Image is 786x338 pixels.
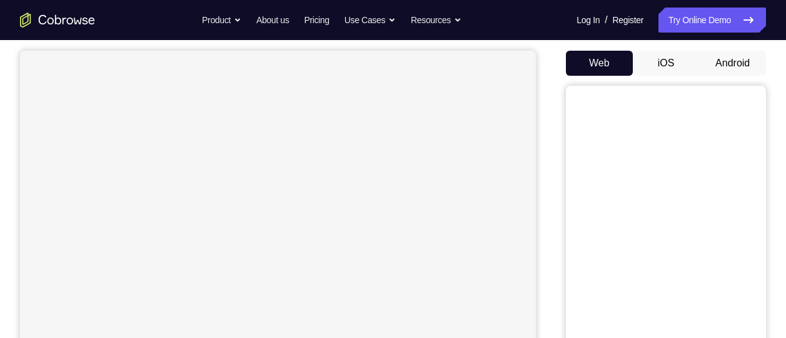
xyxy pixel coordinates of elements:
a: About us [256,8,289,33]
span: / [605,13,607,28]
a: Pricing [304,8,329,33]
button: Web [566,51,633,76]
button: Product [202,8,241,33]
a: Register [613,8,643,33]
a: Log In [577,8,600,33]
a: Try Online Demo [658,8,766,33]
button: Use Cases [345,8,396,33]
button: Android [699,51,766,76]
a: Go to the home page [20,13,95,28]
button: iOS [633,51,700,76]
button: Resources [411,8,461,33]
